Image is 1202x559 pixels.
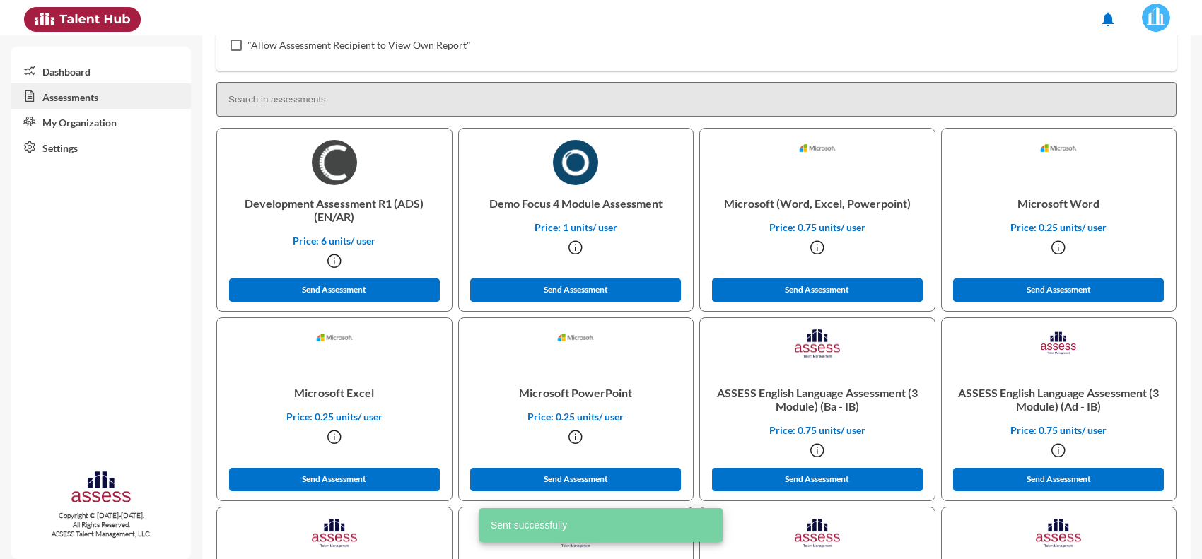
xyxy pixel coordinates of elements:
[711,221,923,233] p: Price: 0.75 units/ user
[247,37,471,54] span: "Allow Assessment Recipient to View Own Report"
[11,58,191,83] a: Dashboard
[228,235,440,247] p: Price: 6 units/ user
[228,375,440,411] p: Microsoft Excel
[712,468,923,491] button: Send Assessment
[953,221,1165,233] p: Price: 0.25 units/ user
[229,278,440,302] button: Send Assessment
[70,469,133,508] img: assesscompany-logo.png
[711,424,923,436] p: Price: 0.75 units/ user
[953,278,1164,302] button: Send Assessment
[470,375,682,411] p: Microsoft PowerPoint
[11,109,191,134] a: My Organization
[470,411,682,423] p: Price: 0.25 units/ user
[953,468,1164,491] button: Send Assessment
[228,411,440,423] p: Price: 0.25 units/ user
[470,221,682,233] p: Price: 1 units/ user
[11,134,191,160] a: Settings
[228,185,440,235] p: Development Assessment R1 (ADS) (EN/AR)
[470,278,681,302] button: Send Assessment
[470,185,682,221] p: Demo Focus 4 Module Assessment
[711,375,923,424] p: ASSESS English Language Assessment (3 Module) (Ba - IB)
[953,375,1165,424] p: ASSESS English Language Assessment (3 Module) (Ad - IB)
[1099,11,1116,28] mat-icon: notifications
[953,424,1165,436] p: Price: 0.75 units/ user
[216,82,1177,117] input: Search in assessments
[711,185,923,221] p: Microsoft (Word, Excel, Powerpoint)
[11,511,191,539] p: Copyright © [DATE]-[DATE]. All Rights Reserved. ASSESS Talent Management, LLC.
[953,185,1165,221] p: Microsoft Word
[229,468,440,491] button: Send Assessment
[712,278,923,302] button: Send Assessment
[11,83,191,109] a: Assessments
[491,518,567,532] span: Sent successfully
[470,468,681,491] button: Send Assessment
